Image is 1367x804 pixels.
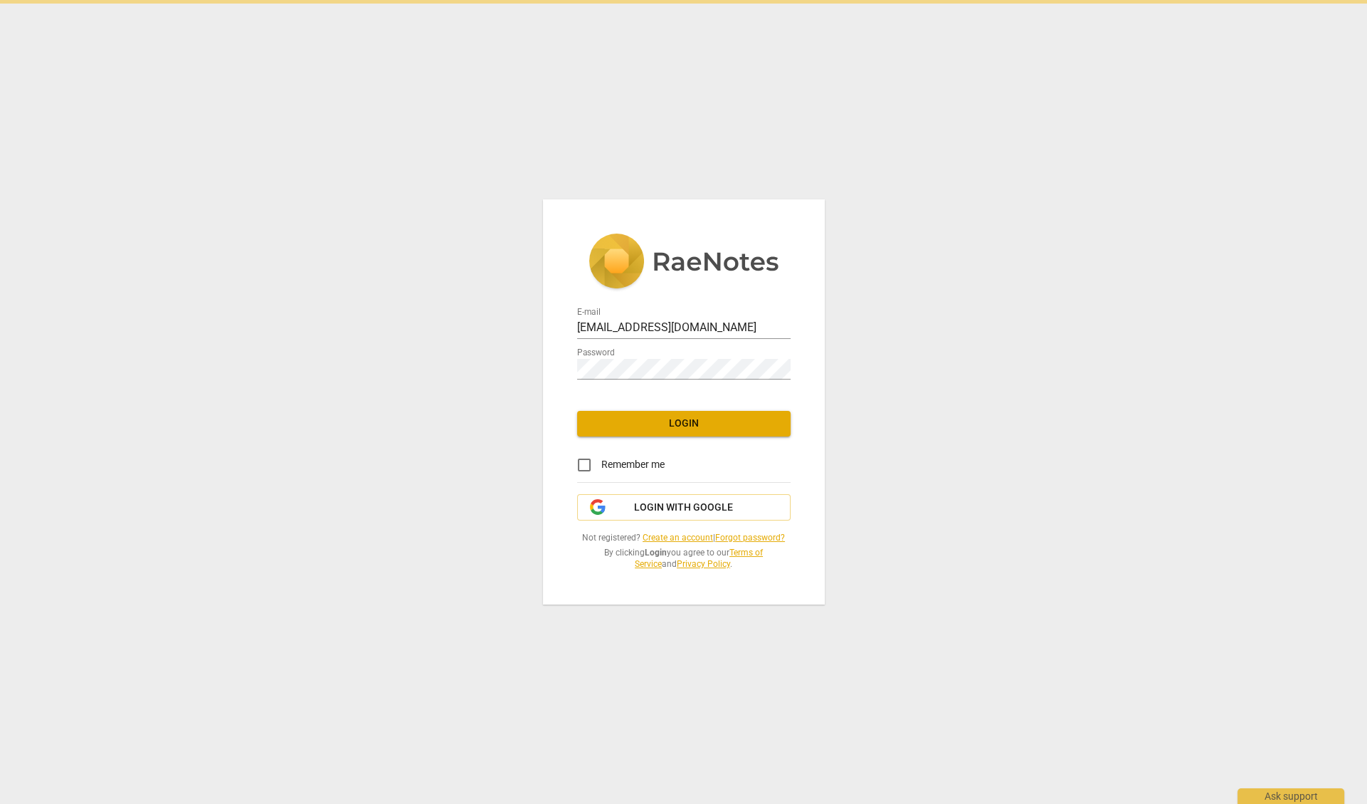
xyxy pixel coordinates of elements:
a: Privacy Policy [677,559,730,569]
span: Not registered? | [577,532,791,544]
button: Login [577,411,791,437]
span: Login with Google [634,501,733,515]
img: 5ac2273c67554f335776073100b6d88f.svg [589,234,779,292]
label: E-mail [577,308,601,316]
button: Login with Google [577,494,791,521]
div: Ask support [1237,788,1344,804]
b: Login [645,548,667,558]
span: Login [589,417,779,431]
a: Create an account [643,533,713,543]
label: Password [577,348,615,357]
span: By clicking you agree to our and . [577,547,791,570]
a: Forgot password? [715,533,785,543]
span: Remember me [601,457,665,472]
